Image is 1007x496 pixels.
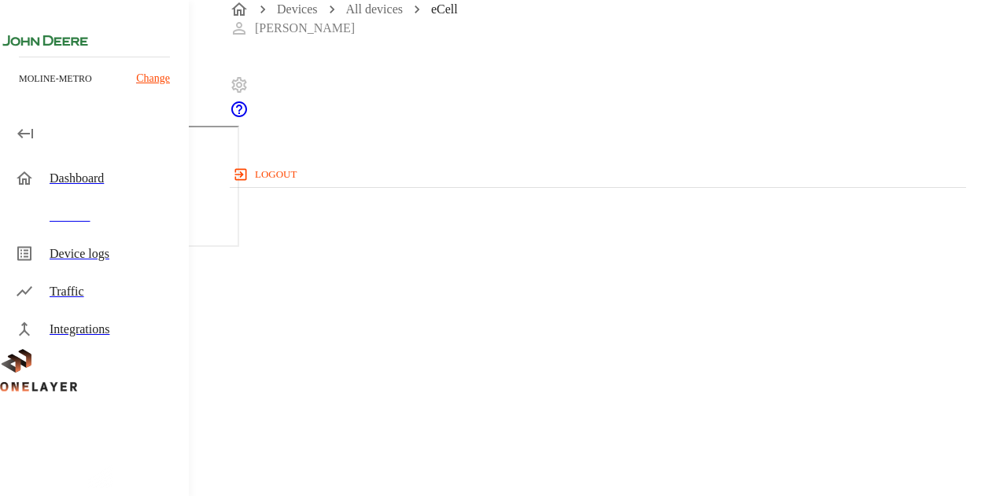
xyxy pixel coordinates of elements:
[230,162,303,187] button: logout
[255,19,355,38] p: [PERSON_NAME]
[277,2,318,16] a: Devices
[346,2,403,16] a: All devices
[230,162,966,187] a: logout
[230,108,249,121] a: onelayer-support
[230,108,249,121] span: Support Portal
